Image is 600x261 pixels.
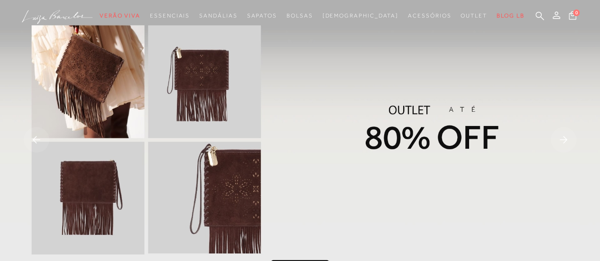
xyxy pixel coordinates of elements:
span: Sapatos [247,12,277,19]
a: categoryNavScreenReaderText [408,7,451,25]
a: categoryNavScreenReaderText [150,7,190,25]
span: Outlet [461,12,487,19]
span: Essenciais [150,12,190,19]
a: categoryNavScreenReaderText [286,7,313,25]
a: categoryNavScreenReaderText [199,7,237,25]
span: Sandálias [199,12,237,19]
span: Bolsas [286,12,313,19]
a: noSubCategoriesText [322,7,398,25]
span: [DEMOGRAPHIC_DATA] [322,12,398,19]
a: BLOG LB [497,7,524,25]
a: categoryNavScreenReaderText [247,7,277,25]
span: Acessórios [408,12,451,19]
span: BLOG LB [497,12,524,19]
a: categoryNavScreenReaderText [461,7,487,25]
span: Verão Viva [100,12,140,19]
button: 0 [566,10,579,23]
a: categoryNavScreenReaderText [100,7,140,25]
span: 0 [573,9,580,16]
